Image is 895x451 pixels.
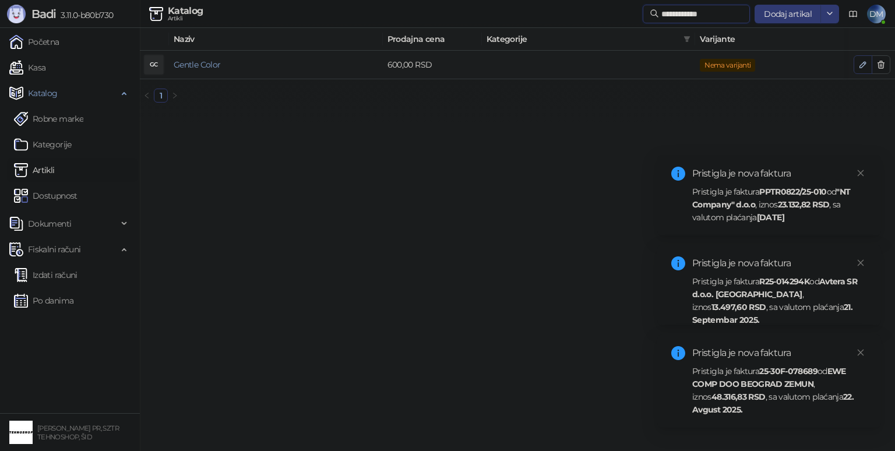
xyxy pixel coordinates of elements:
[14,289,73,312] a: Po danima
[28,82,58,105] span: Katalog
[56,10,113,20] span: 3.11.0-b80b730
[14,158,55,182] a: ArtikliArtikli
[169,28,383,51] th: Naziv
[28,238,80,261] span: Fiskalni računi
[671,346,685,360] span: info-circle
[140,89,154,103] button: left
[854,167,867,179] a: Close
[383,28,482,51] th: Prodajna cena
[14,133,72,156] a: Kategorije
[671,256,685,270] span: info-circle
[759,366,818,376] strong: 25-30F-078689
[9,56,45,79] a: Kasa
[692,366,846,389] strong: EWE COMP DOO BEOGRAD ZEMUN
[711,302,766,312] strong: 13.497,60 RSD
[14,184,77,207] a: Dostupnost
[854,346,867,359] a: Close
[857,348,865,357] span: close
[681,30,693,48] span: filter
[692,275,867,326] div: Pristigla je faktura od , iznos , sa valutom plaćanja
[143,92,150,99] span: left
[711,392,766,402] strong: 48.316,83 RSD
[31,7,56,21] span: Badi
[168,6,203,16] div: Katalog
[487,33,679,45] span: Kategorije
[154,89,167,102] a: 1
[778,199,830,210] strong: 23.132,82 RSD
[700,59,755,72] span: Nema varijanti
[759,186,826,197] strong: PPTR0822/25-010
[14,163,28,177] img: Artikli
[145,55,163,74] div: GC
[755,5,821,23] button: Dodaj artikal
[692,167,867,181] div: Pristigla je nova faktura
[168,16,203,22] div: Artikli
[9,30,59,54] a: Početna
[671,167,685,181] span: info-circle
[857,259,865,267] span: close
[14,263,77,287] a: Izdati računi
[383,51,482,79] td: 600,00 RSD
[757,212,784,223] strong: [DATE]
[857,169,865,177] span: close
[169,51,383,79] td: Gentle Color
[854,256,867,269] a: Close
[764,9,812,19] span: Dodaj artikal
[140,89,154,103] li: Prethodna strana
[683,36,690,43] span: filter
[37,424,119,441] small: [PERSON_NAME] PR, SZTR TEHNOSHOP, ŠID
[692,185,867,224] div: Pristigla je faktura od , iznos , sa valutom plaćanja
[14,107,83,131] a: Robne marke
[867,5,886,23] span: DM
[171,92,178,99] span: right
[844,5,862,23] a: Dokumentacija
[149,7,163,21] img: Artikli
[168,89,182,103] li: Sledeća strana
[7,5,26,23] img: Logo
[692,346,867,360] div: Pristigla je nova faktura
[9,421,33,444] img: 64x64-companyLogo-68805acf-9e22-4a20-bcb3-9756868d3d19.jpeg
[174,59,220,70] a: Gentle Color
[28,212,71,235] span: Dokumenti
[759,276,809,287] strong: R25-014294K
[692,365,867,416] div: Pristigla je faktura od , iznos , sa valutom plaćanja
[692,256,867,270] div: Pristigla je nova faktura
[168,89,182,103] button: right
[154,89,168,103] li: 1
